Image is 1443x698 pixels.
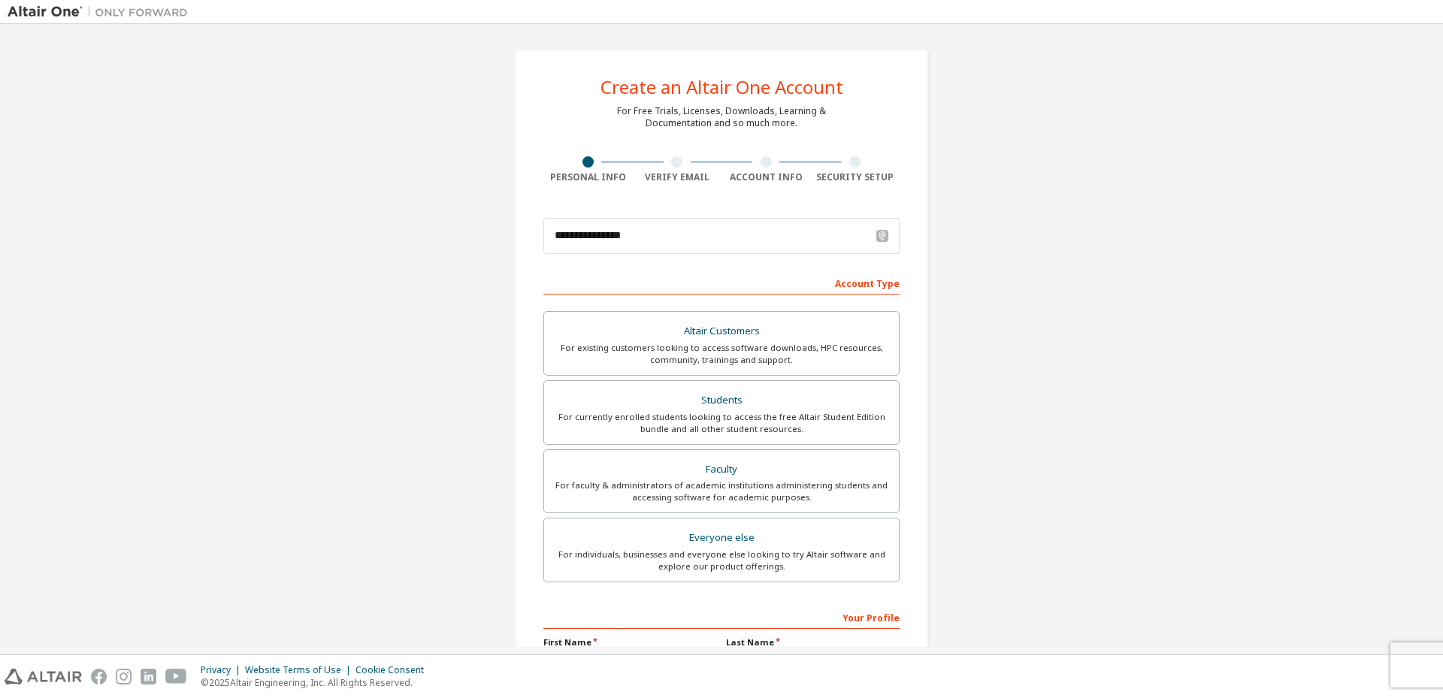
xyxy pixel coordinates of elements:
div: For currently enrolled students looking to access the free Altair Student Edition bundle and all ... [553,411,890,435]
div: Faculty [553,459,890,480]
label: Last Name [726,636,900,648]
div: Everyone else [553,527,890,548]
div: Website Terms of Use [245,664,355,676]
div: For Free Trials, Licenses, Downloads, Learning & Documentation and so much more. [617,105,826,129]
div: For faculty & administrators of academic institutions administering students and accessing softwa... [553,479,890,503]
img: facebook.svg [91,669,107,684]
div: Cookie Consent [355,664,433,676]
div: Your Profile [543,605,900,629]
img: instagram.svg [116,669,132,684]
div: Account Type [543,270,900,295]
img: Altair One [8,5,195,20]
label: First Name [543,636,717,648]
div: Altair Customers [553,321,890,342]
img: altair_logo.svg [5,669,82,684]
div: Verify Email [633,171,722,183]
div: Personal Info [543,171,633,183]
div: Account Info [721,171,811,183]
div: Privacy [201,664,245,676]
img: youtube.svg [165,669,187,684]
div: Security Setup [811,171,900,183]
div: Create an Altair One Account [600,78,843,96]
p: © 2025 Altair Engineering, Inc. All Rights Reserved. [201,676,433,689]
div: Students [553,390,890,411]
div: For individuals, businesses and everyone else looking to try Altair software and explore our prod... [553,548,890,573]
div: For existing customers looking to access software downloads, HPC resources, community, trainings ... [553,342,890,366]
img: linkedin.svg [141,669,156,684]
